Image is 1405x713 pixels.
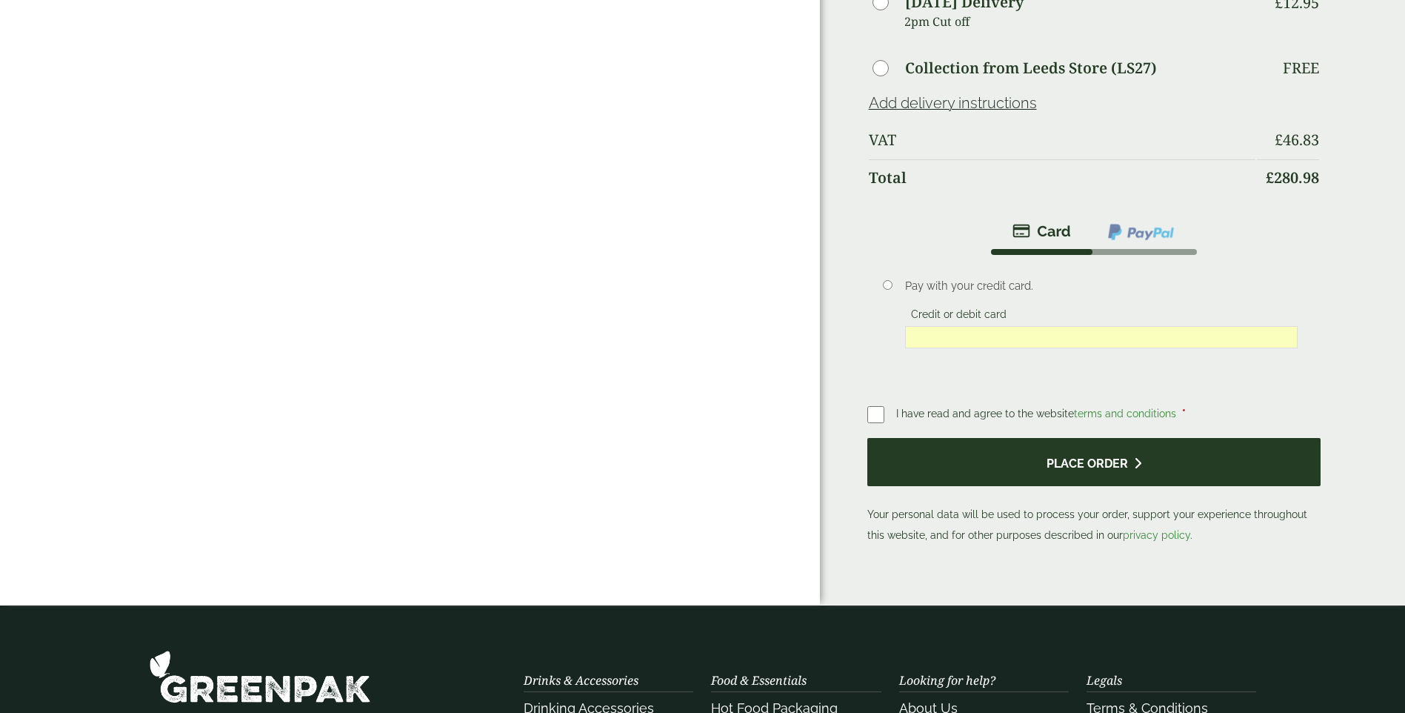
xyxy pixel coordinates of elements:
button: Place order [867,438,1321,486]
label: Collection from Leeds Store (LS27) [905,61,1157,76]
a: Add delivery instructions [869,94,1037,112]
p: Pay with your credit card. [905,278,1298,294]
img: GreenPak Supplies [149,650,371,704]
th: VAT [869,122,1256,158]
label: Credit or debit card [905,308,1012,325]
a: terms and conditions [1074,408,1176,419]
a: privacy policy [1123,529,1190,541]
abbr: required [1182,408,1186,419]
iframe: Secure card payment input frame [910,331,1293,344]
th: Total [869,159,1256,196]
bdi: 46.83 [1275,130,1319,150]
span: £ [1266,168,1274,188]
p: 2pm Cut off [904,10,1256,33]
p: Free [1283,59,1319,77]
img: stripe.png [1012,222,1071,240]
span: I have read and agree to the website [896,408,1179,419]
span: £ [1275,130,1283,150]
bdi: 280.98 [1266,168,1319,188]
p: Your personal data will be used to process your order, support your experience throughout this we... [867,438,1321,545]
img: ppcp-gateway.png [1107,222,1175,242]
